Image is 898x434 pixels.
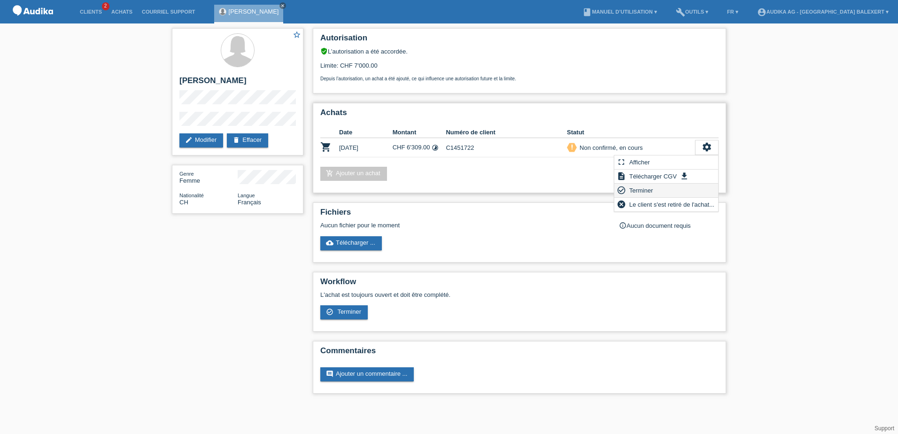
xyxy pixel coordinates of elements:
[752,9,893,15] a: account_circleAudika AG - [GEOGRAPHIC_DATA] Balexert ▾
[676,8,685,17] i: build
[617,186,626,195] i: check_circle_outline
[326,170,333,177] i: add_shopping_cart
[671,9,713,15] a: buildOutils ▾
[446,127,567,138] th: Numéro de client
[137,9,200,15] a: Courriel Support
[569,144,575,150] i: priority_high
[179,171,194,177] span: Genre
[320,167,387,181] a: add_shopping_cartAjouter un achat
[280,3,285,8] i: close
[339,127,393,138] th: Date
[238,193,255,198] span: Langue
[578,9,661,15] a: bookManuel d’utilisation ▾
[326,370,333,378] i: comment
[320,305,368,319] a: check_circle_outline Terminer
[293,31,301,39] i: star_border
[757,8,766,17] i: account_circle
[179,199,188,206] span: Suisse
[628,185,655,196] span: Terminer
[628,156,651,168] span: Afficher
[582,8,592,17] i: book
[619,222,627,229] i: info_outline
[320,367,414,381] a: commentAjouter un commentaire ...
[320,208,719,222] h2: Fichiers
[432,144,439,151] i: 24 versements
[722,9,743,15] a: FR ▾
[232,136,240,144] i: delete
[326,308,333,316] i: check_circle_outline
[320,141,332,153] i: POSP00026184
[320,346,719,360] h2: Commentaires
[446,138,567,157] td: C1451722
[238,199,261,206] span: Français
[75,9,107,15] a: Clients
[185,136,193,144] i: edit
[875,425,894,432] a: Support
[320,291,719,298] p: L'achat est toujours ouvert et doit être complété.
[229,8,279,15] a: [PERSON_NAME]
[628,170,678,182] span: Télécharger CGV
[326,239,333,247] i: cloud_upload
[179,170,238,184] div: Femme
[393,138,446,157] td: CHF 6'309.00
[279,2,286,9] a: close
[617,157,626,167] i: fullscreen
[9,18,56,25] a: POS — MF Group
[320,108,719,122] h2: Achats
[179,76,296,90] h2: [PERSON_NAME]
[320,236,382,250] a: cloud_uploadTélécharger ...
[577,143,643,153] div: Non confirmé, en cours
[337,308,361,315] span: Terminer
[320,277,719,291] h2: Workflow
[680,171,689,181] i: get_app
[293,31,301,40] a: star_border
[339,138,393,157] td: [DATE]
[320,47,719,55] div: L’autorisation a été accordée.
[179,133,223,147] a: editModifier
[102,2,109,10] span: 2
[320,47,328,55] i: verified_user
[320,76,719,81] p: Depuis l’autorisation, un achat a été ajouté, ce qui influence une autorisation future et la limite.
[227,133,268,147] a: deleteEffacer
[107,9,137,15] a: Achats
[320,33,719,47] h2: Autorisation
[320,222,607,229] div: Aucun fichier pour le moment
[617,171,626,181] i: description
[567,127,695,138] th: Statut
[619,222,719,229] div: Aucun document requis
[320,55,719,81] div: Limite: CHF 7'000.00
[393,127,446,138] th: Montant
[702,142,712,152] i: settings
[179,193,204,198] span: Nationalité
